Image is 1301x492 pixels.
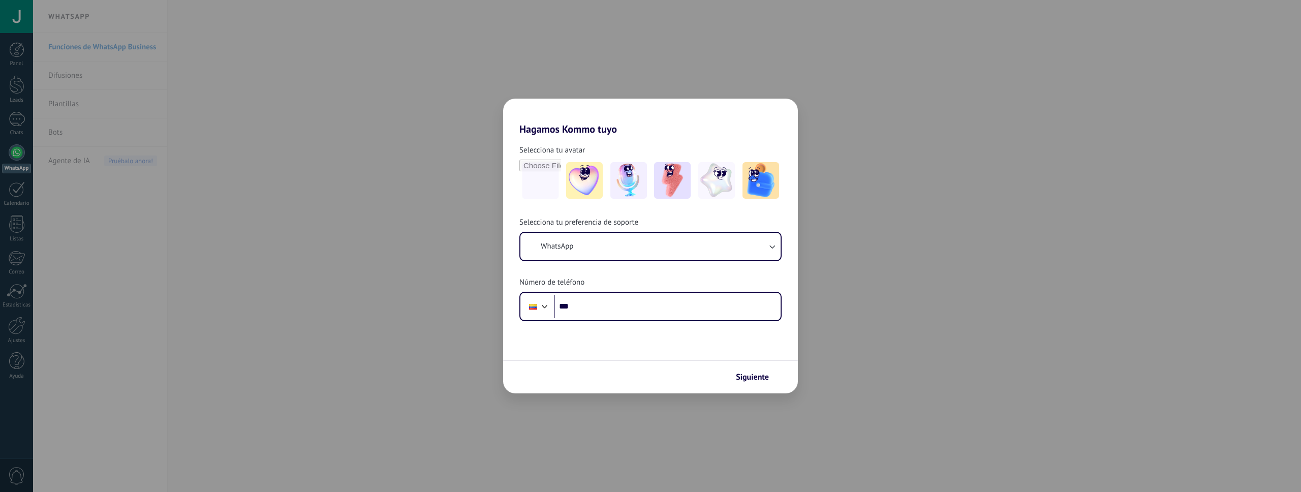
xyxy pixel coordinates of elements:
span: Siguiente [736,374,769,381]
span: Selecciona tu avatar [519,145,585,156]
img: -5.jpeg [742,162,779,199]
span: Número de teléfono [519,278,584,288]
img: -2.jpeg [610,162,647,199]
h2: Hagamos Kommo tuyo [503,99,798,135]
span: WhatsApp [541,241,573,252]
img: -1.jpeg [566,162,603,199]
img: -4.jpeg [698,162,735,199]
button: Siguiente [731,368,783,386]
img: -3.jpeg [654,162,691,199]
span: Selecciona tu preferencia de soporte [519,218,638,228]
button: WhatsApp [520,233,781,260]
div: Colombia: + 57 [523,296,543,317]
